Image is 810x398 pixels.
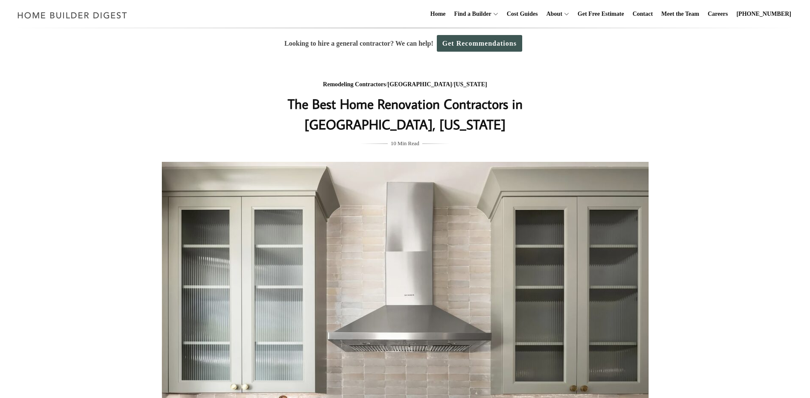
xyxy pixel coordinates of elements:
a: [US_STATE] [454,81,487,88]
a: [PHONE_NUMBER] [733,0,795,28]
a: Careers [705,0,731,28]
a: Find a Builder [451,0,491,28]
a: Remodeling Contractors [323,81,386,88]
img: Home Builder Digest [14,7,131,23]
div: / / [235,79,576,90]
a: Meet the Team [658,0,703,28]
a: Get Recommendations [437,35,522,52]
span: 10 Min Read [391,139,419,148]
a: Cost Guides [503,0,541,28]
a: [GEOGRAPHIC_DATA] [388,81,452,88]
a: Contact [629,0,656,28]
a: Home [427,0,449,28]
h1: The Best Home Renovation Contractors in [GEOGRAPHIC_DATA], [US_STATE] [235,94,576,135]
a: About [543,0,562,28]
a: Get Free Estimate [574,0,628,28]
